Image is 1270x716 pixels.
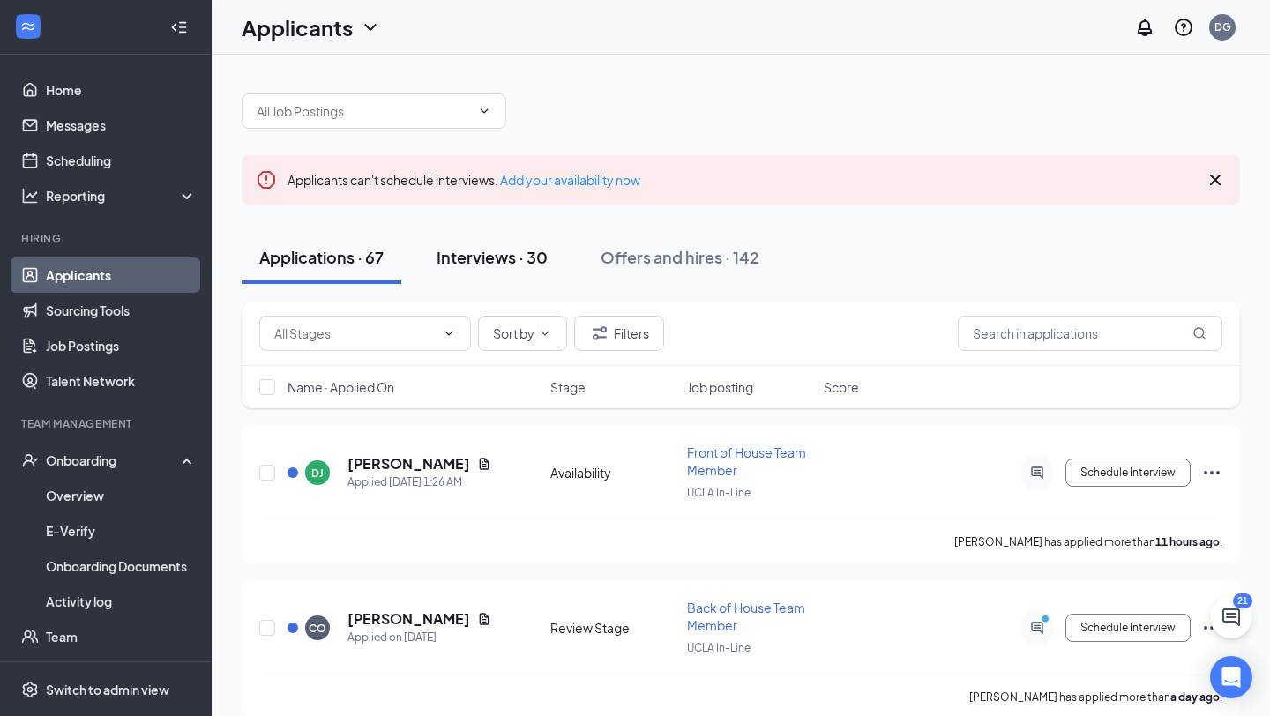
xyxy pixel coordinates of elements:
div: Review Stage [550,619,676,637]
span: Job posting [687,378,753,396]
span: UCLA In-Line [687,486,751,499]
span: Applicants can't schedule interviews. [288,172,640,188]
svg: ChevronDown [442,326,456,340]
svg: MagnifyingGlass [1192,326,1206,340]
button: Sort byChevronDown [478,316,567,351]
svg: ChevronDown [538,326,552,340]
div: Reporting [46,187,198,205]
span: Front of House Team Member [687,444,806,478]
svg: Ellipses [1201,617,1222,638]
div: CO [309,621,326,636]
a: Team [46,619,197,654]
svg: Settings [21,681,39,698]
input: Search in applications [958,316,1222,351]
span: Name · Applied On [288,378,394,396]
a: Talent Network [46,363,197,399]
div: Switch to admin view [46,681,169,698]
div: Offers and hires · 142 [601,246,759,268]
button: Schedule Interview [1065,614,1191,642]
div: Applied on [DATE] [347,629,491,646]
svg: UserCheck [21,451,39,469]
svg: WorkstreamLogo [19,18,37,35]
svg: ActiveChat [1027,466,1048,480]
div: Interviews · 30 [437,246,548,268]
a: Add your availability now [500,172,640,188]
b: a day ago [1170,690,1220,704]
input: All Stages [274,324,435,343]
svg: Document [477,612,491,626]
a: Scheduling [46,143,197,178]
button: ChatActive [1210,596,1252,638]
a: Documents [46,654,197,690]
a: Messages [46,108,197,143]
svg: ChevronDown [360,17,381,38]
svg: ActiveChat [1027,621,1048,635]
div: Hiring [21,231,193,246]
svg: QuestionInfo [1173,17,1194,38]
span: Sort by [493,327,534,339]
div: DG [1214,19,1231,34]
button: Schedule Interview [1065,459,1191,487]
p: [PERSON_NAME] has applied more than . [954,534,1222,549]
div: DJ [311,466,324,481]
span: Stage [550,378,586,396]
div: Open Intercom Messenger [1210,656,1252,698]
div: 21 [1233,593,1252,608]
p: [PERSON_NAME] has applied more than . [969,690,1222,705]
h5: [PERSON_NAME] [347,454,470,474]
a: Overview [46,478,197,513]
svg: Notifications [1134,17,1155,38]
svg: Error [256,169,277,190]
svg: Collapse [170,19,188,36]
svg: Cross [1205,169,1226,190]
div: Team Management [21,416,193,431]
a: Applicants [46,257,197,293]
a: E-Verify [46,513,197,548]
svg: ChatActive [1221,607,1242,628]
svg: PrimaryDot [1037,614,1058,628]
b: 11 hours ago [1155,535,1220,548]
svg: Filter [589,323,610,344]
h1: Applicants [242,12,353,42]
a: Activity log [46,584,197,619]
svg: Analysis [21,187,39,205]
span: Back of House Team Member [687,600,805,633]
a: Onboarding Documents [46,548,197,584]
h5: [PERSON_NAME] [347,609,470,629]
a: Home [46,72,197,108]
div: Onboarding [46,451,182,469]
svg: Document [477,457,491,471]
div: Availability [550,464,676,481]
a: Sourcing Tools [46,293,197,328]
button: Filter Filters [574,316,664,351]
span: Score [824,378,859,396]
div: Applications · 67 [259,246,384,268]
svg: Ellipses [1201,462,1222,483]
input: All Job Postings [257,101,470,121]
div: Applied [DATE] 1:26 AM [347,474,491,491]
span: UCLA In-Line [687,641,751,654]
svg: ChevronDown [477,104,491,118]
a: Job Postings [46,328,197,363]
